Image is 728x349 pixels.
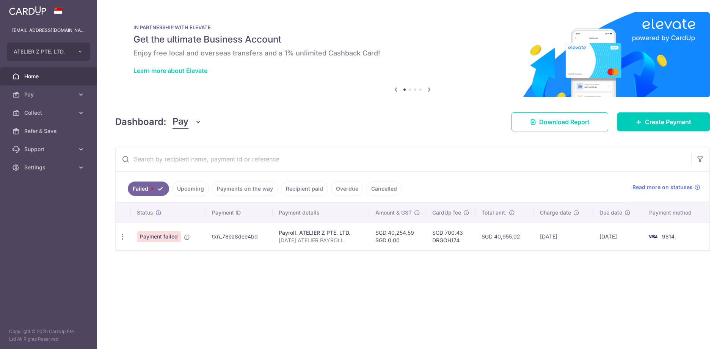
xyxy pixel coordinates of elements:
th: Payment ID [206,203,273,223]
img: Renovation banner [115,12,710,97]
a: Overdue [331,182,363,196]
a: Download Report [511,112,608,131]
span: Create Payment [645,117,691,126]
span: Download Report [539,117,590,126]
td: [DATE] [534,223,593,250]
span: Payment failed [137,231,181,242]
a: Read more on statuses [632,183,700,191]
td: SGD 700.43 DRGOH174 [426,223,475,250]
span: Settings [24,164,74,171]
span: CardUp fee [432,209,461,216]
a: Learn more about Elevate [133,67,207,74]
span: Pay [173,115,188,129]
a: Recipient paid [281,182,328,196]
td: [DATE] [593,223,643,250]
span: Total amt. [482,209,507,216]
th: Payment method [643,203,709,223]
td: SGD 40,955.02 [475,223,534,250]
h5: Get the ultimate Business Account [133,33,692,46]
span: Read more on statuses [632,183,693,191]
span: Support [24,145,74,153]
a: Upcoming [172,182,209,196]
a: Payments on the way [212,182,278,196]
span: ATELIER Z PTE. LTD. [14,48,70,55]
span: Due date [599,209,622,216]
p: IN PARTNERSHIP WITH ELEVATE [133,24,692,30]
td: txn_78ea8dee4bd [206,223,273,250]
span: Refer & Save [24,127,74,135]
h4: Dashboard: [115,115,166,129]
span: Charge date [540,209,571,216]
span: Pay [24,91,74,98]
div: Payroll. ATELIER Z PTE. LTD. [279,229,363,237]
span: 9814 [662,233,675,240]
span: Home [24,73,74,80]
input: Search by recipient name, payment id or reference [116,147,691,171]
a: Failed [128,182,169,196]
img: Bank Card [645,232,661,241]
p: [EMAIL_ADDRESS][DOMAIN_NAME] [12,27,85,34]
h6: Enjoy free local and overseas transfers and a 1% unlimited Cashback Card! [133,49,692,58]
span: Collect [24,109,74,117]
span: Status [137,209,153,216]
button: ATELIER Z PTE. LTD. [7,43,90,61]
span: Amount & GST [375,209,412,216]
button: Pay [173,115,202,129]
td: SGD 40,254.59 SGD 0.00 [369,223,426,250]
p: [DATE] ATELIER PAYROLL [279,237,363,244]
th: Payment details [273,203,369,223]
a: Create Payment [617,112,710,131]
a: Cancelled [366,182,402,196]
img: CardUp [9,6,46,15]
